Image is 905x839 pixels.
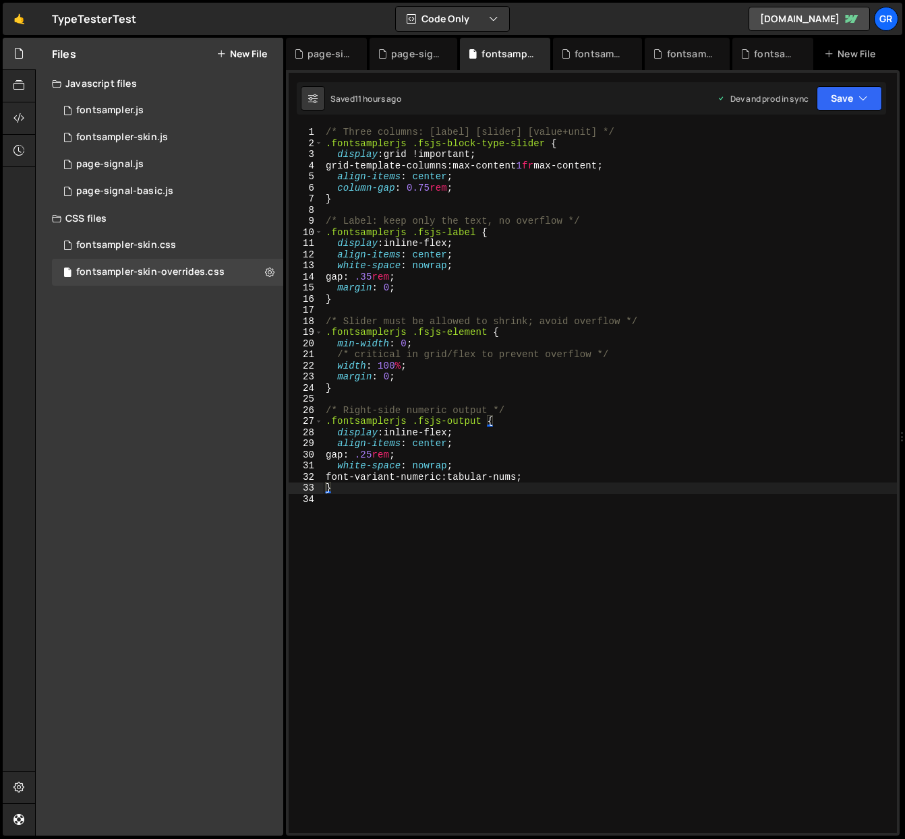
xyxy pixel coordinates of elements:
div: 6 [289,183,323,194]
div: fontsampler-skin.css [76,239,176,251]
div: 7 [289,193,323,205]
div: page-signal-basic.js [391,47,441,61]
div: fontsampler.js [76,104,144,117]
div: 23 [289,371,323,383]
div: 25 [289,394,323,405]
div: fontsampler.js [754,47,797,61]
div: 33 [289,483,323,494]
div: 12 [289,249,323,261]
a: Gr [874,7,898,31]
div: Dev and prod in sync [717,93,809,104]
div: 8 [289,205,323,216]
div: 10 [289,227,323,239]
div: Javascript files [36,70,283,97]
div: 17 [289,305,323,316]
a: 🤙 [3,3,36,35]
div: TypeTesterTest [52,11,136,27]
div: 18 [289,316,323,328]
div: 9 [289,216,323,227]
div: 1 [289,127,323,138]
div: 17031/46794.js [52,124,283,151]
div: 31 [289,460,323,472]
button: Save [817,86,882,111]
div: Saved [330,93,401,104]
div: 29 [289,438,323,449]
div: 17031/46795.css [52,232,283,259]
div: 17031/46822.js [52,151,283,178]
div: page-signal.js [308,47,351,61]
div: 27 [289,416,323,427]
div: 3 [289,149,323,160]
div: 24 [289,383,323,394]
div: fontsampler-skin-overrides.css [481,47,533,61]
a: [DOMAIN_NAME] [749,7,870,31]
div: New File [824,47,881,61]
div: 11 [289,238,323,249]
div: 28 [289,427,323,439]
div: 14 [289,272,323,283]
div: fontsampler-skin-overrides.css [52,259,283,286]
div: 4 [289,160,323,172]
button: Code Only [396,7,509,31]
div: 17031/46792.js [52,97,283,124]
div: 34 [289,494,323,505]
div: 16 [289,294,323,305]
div: 15 [289,282,323,294]
button: New File [216,49,267,59]
div: 22 [289,361,323,372]
div: 13 [289,260,323,272]
div: 11 hours ago [355,93,401,104]
div: 2 [289,138,323,150]
div: fontsampler-skin.js [76,131,168,144]
div: page-signal.js [76,158,144,170]
div: CSS files [36,205,283,232]
div: 26 [289,405,323,416]
div: 20 [289,338,323,350]
h2: Files [52,46,76,61]
div: fontsampler-skin-overrides.css [76,266,225,278]
div: 19 [289,327,323,338]
div: 32 [289,472,323,483]
div: page-signal-basic.js [52,178,283,205]
div: page-signal-basic.js [76,185,173,197]
div: fontsampler-skin.js [667,47,713,61]
div: fontsampler-skin.css [575,47,626,61]
div: 30 [289,449,323,461]
div: 21 [289,349,323,361]
div: 5 [289,171,323,183]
